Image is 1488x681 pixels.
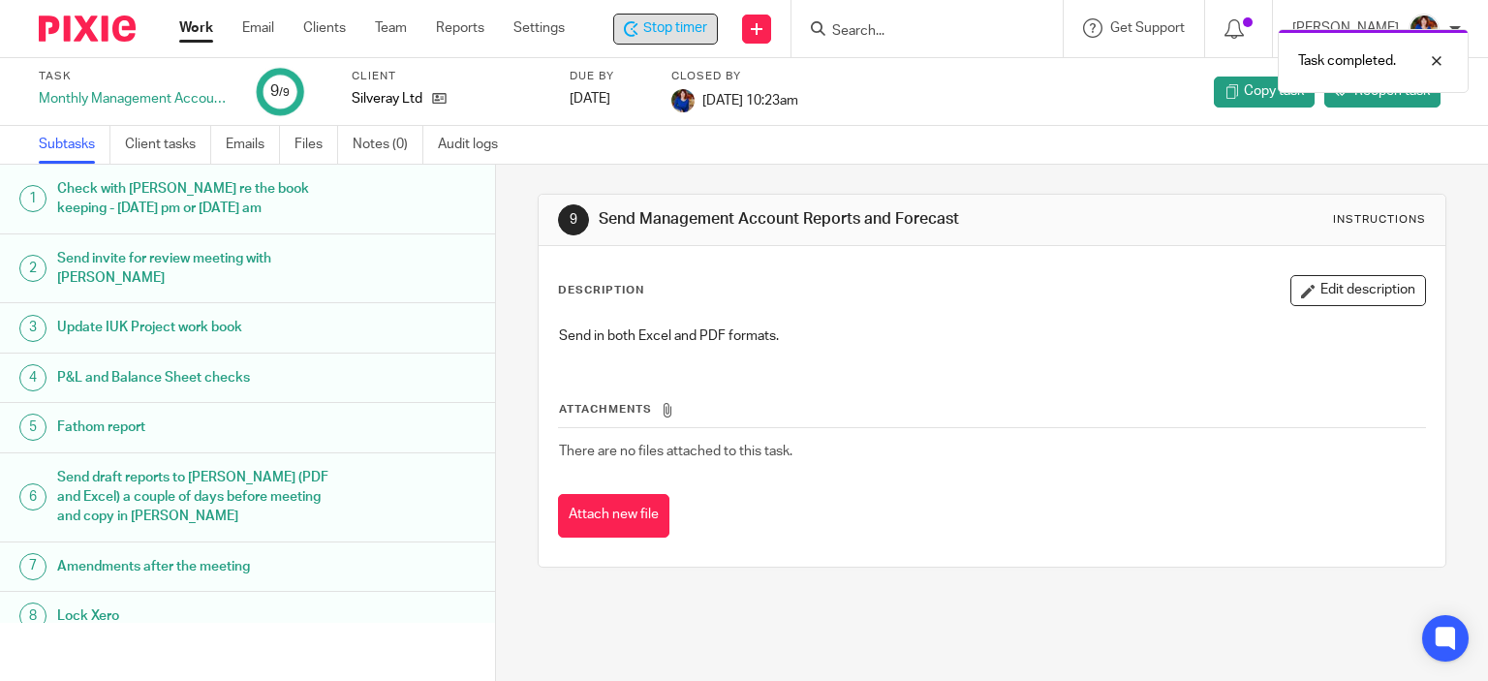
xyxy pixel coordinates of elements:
[352,89,422,108] p: Silveray Ltd
[559,445,792,458] span: There are no files attached to this task.
[242,18,274,38] a: Email
[57,602,336,631] h1: Lock Xero
[1409,14,1440,45] img: Nicole.jpeg
[559,404,652,415] span: Attachments
[57,552,336,581] h1: Amendments after the meeting
[1290,275,1426,306] button: Edit description
[279,87,290,98] small: /9
[613,14,718,45] div: Silveray Ltd - Monthly Management Accounts - Silverray
[513,18,565,38] a: Settings
[19,603,46,630] div: 8
[57,313,336,342] h1: Update IUK Project work book
[57,244,336,294] h1: Send invite for review meeting with [PERSON_NAME]
[599,209,1033,230] h1: Send Management Account Reports and Forecast
[436,18,484,38] a: Reports
[19,315,46,342] div: 3
[438,126,512,164] a: Audit logs
[558,283,644,298] p: Description
[570,89,647,108] div: [DATE]
[570,69,647,84] label: Due by
[294,126,338,164] a: Files
[19,553,46,580] div: 7
[125,126,211,164] a: Client tasks
[270,80,290,103] div: 9
[352,69,545,84] label: Client
[671,69,798,84] label: Closed by
[57,174,336,224] h1: Check with [PERSON_NAME] re the book keeping - [DATE] pm or [DATE] am
[558,204,589,235] div: 9
[702,93,798,107] span: [DATE] 10:23am
[19,255,46,282] div: 2
[179,18,213,38] a: Work
[19,414,46,441] div: 5
[57,413,336,442] h1: Fathom report
[39,126,110,164] a: Subtasks
[39,89,232,108] div: Monthly Management Accounts - Silverray
[39,15,136,42] img: Pixie
[375,18,407,38] a: Team
[57,463,336,532] h1: Send draft reports to [PERSON_NAME] (PDF and Excel) a couple of days before meeting and copy in [...
[643,18,707,39] span: Stop timer
[19,185,46,212] div: 1
[57,363,336,392] h1: P&L and Balance Sheet checks
[19,364,46,391] div: 4
[1333,212,1426,228] div: Instructions
[559,326,1426,346] p: Send in both Excel and PDF formats.
[1298,51,1396,71] p: Task completed.
[558,494,669,538] button: Attach new file
[303,18,346,38] a: Clients
[39,69,232,84] label: Task
[226,126,280,164] a: Emails
[671,89,695,112] img: Nicole.jpeg
[19,483,46,511] div: 6
[353,126,423,164] a: Notes (0)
